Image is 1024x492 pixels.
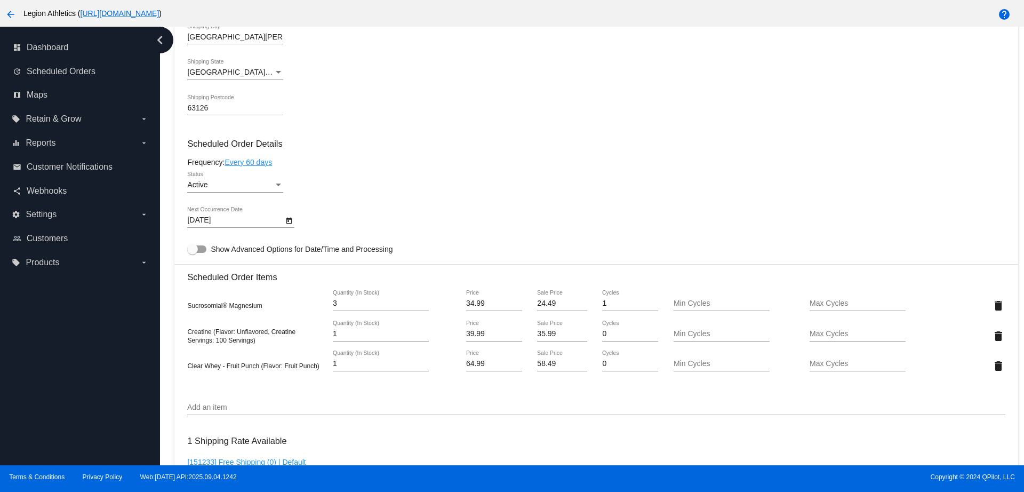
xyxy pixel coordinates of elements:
input: Min Cycles [674,299,770,308]
a: Web:[DATE] API:2025.09.04.1242 [140,473,237,481]
input: Sale Price [537,330,587,338]
h3: 1 Shipping Rate Available [187,430,286,453]
input: Quantity (In Stock) [333,330,429,338]
i: local_offer [12,258,20,267]
a: update Scheduled Orders [13,63,148,80]
span: Products [26,258,59,267]
input: Sale Price [537,299,587,308]
mat-icon: arrow_back [4,8,17,21]
input: Max Cycles [810,330,906,338]
input: Cycles [602,360,658,368]
h3: Scheduled Order Items [187,264,1005,282]
a: [151233] Free Shipping (0) | Default [187,458,306,466]
i: arrow_drop_down [140,115,148,123]
i: email [13,163,21,171]
mat-icon: delete [992,330,1005,343]
i: dashboard [13,43,21,52]
a: share Webhooks [13,182,148,200]
mat-icon: delete [992,360,1005,372]
span: Copyright © 2024 QPilot, LLC [521,473,1015,481]
span: [GEOGRAPHIC_DATA] | [US_STATE] [187,68,313,76]
input: Cycles [602,330,658,338]
span: Dashboard [27,43,68,52]
span: Clear Whey - Fruit Punch (Flavor: Fruit Punch) [187,362,319,370]
a: [URL][DOMAIN_NAME] [81,9,159,18]
input: Add an item [187,403,1005,412]
span: Retain & Grow [26,114,81,124]
input: Cycles [602,299,658,308]
mat-select: Shipping State [187,68,283,77]
a: email Customer Notifications [13,158,148,176]
i: arrow_drop_down [140,139,148,147]
span: Sucrosomial® Magnesium [187,302,262,310]
a: dashboard Dashboard [13,39,148,56]
mat-icon: delete [992,299,1005,312]
span: Customers [27,234,68,243]
a: Privacy Policy [83,473,123,481]
span: Customer Notifications [27,162,113,172]
span: Active [187,180,207,189]
i: people_outline [13,234,21,243]
a: Every 60 days [225,158,272,166]
input: Sale Price [537,360,587,368]
a: Terms & Conditions [9,473,65,481]
input: Max Cycles [810,299,906,308]
span: Legion Athletics ( ) [23,9,162,18]
a: map Maps [13,86,148,104]
input: Price [466,330,522,338]
input: Shipping City [187,33,283,42]
mat-icon: help [998,8,1011,21]
input: Quantity (In Stock) [333,360,429,368]
i: local_offer [12,115,20,123]
i: arrow_drop_down [140,210,148,219]
input: Next Occurrence Date [187,216,283,225]
div: Frequency: [187,158,1005,166]
i: arrow_drop_down [140,258,148,267]
span: Maps [27,90,47,100]
a: people_outline Customers [13,230,148,247]
input: Price [466,299,522,308]
span: Scheduled Orders [27,67,95,76]
i: settings [12,210,20,219]
span: Creatine (Flavor: Unflavored, Creatine Servings: 100 Servings) [187,328,295,344]
input: Price [466,360,522,368]
input: Max Cycles [810,360,906,368]
i: chevron_left [151,31,169,49]
mat-select: Status [187,181,283,189]
input: Min Cycles [674,360,770,368]
span: Show Advanced Options for Date/Time and Processing [211,244,393,255]
i: share [13,187,21,195]
i: map [13,91,21,99]
i: equalizer [12,139,20,147]
input: Min Cycles [674,330,770,338]
button: Open calendar [283,215,294,226]
input: Shipping Postcode [187,104,283,113]
span: Webhooks [27,186,67,196]
span: Reports [26,138,55,148]
h3: Scheduled Order Details [187,139,1005,149]
i: update [13,67,21,76]
span: Settings [26,210,57,219]
input: Quantity (In Stock) [333,299,429,308]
